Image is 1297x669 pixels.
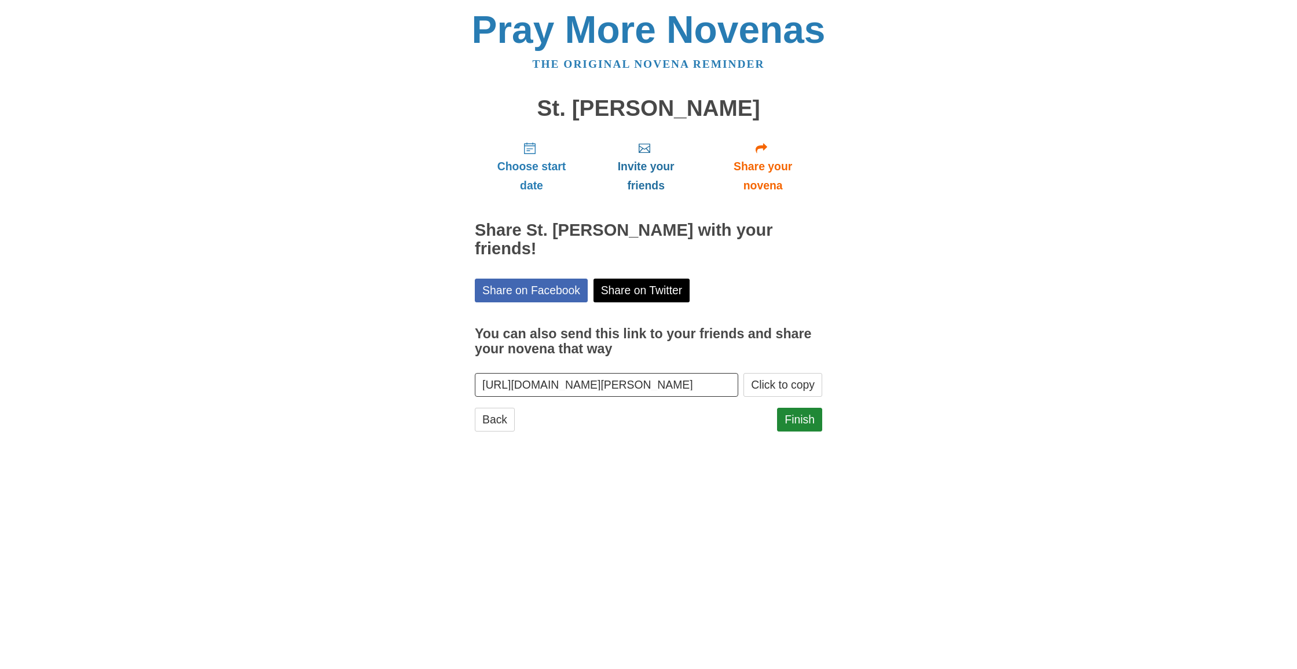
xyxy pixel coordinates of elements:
h2: Share St. [PERSON_NAME] with your friends! [475,221,822,258]
h1: St. [PERSON_NAME] [475,96,822,121]
button: Click to copy [743,373,822,397]
a: The original novena reminder [533,58,765,70]
span: Share your novena [715,157,811,195]
a: Share on Twitter [593,279,690,302]
h3: You can also send this link to your friends and share your novena that way [475,327,822,356]
a: Share your novena [704,132,822,201]
a: Finish [777,408,822,432]
a: Pray More Novenas [472,8,826,51]
span: Invite your friends [600,157,692,195]
a: Invite your friends [588,132,704,201]
span: Choose start date [486,157,577,195]
a: Back [475,408,515,432]
a: Share on Facebook [475,279,588,302]
a: Choose start date [475,132,588,201]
